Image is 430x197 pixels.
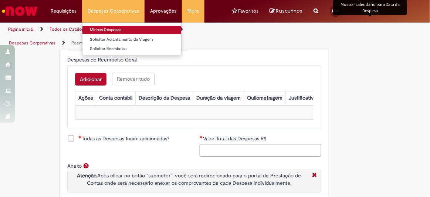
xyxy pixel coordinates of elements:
[1,4,39,19] img: ServiceNow
[311,172,319,180] i: Fechar More information Por anexo
[50,26,89,32] a: Todos os Catálogos
[70,172,309,187] p: Após clicar no botão "submeter", você será redirecionado para o portal de Prestação de Contas ond...
[82,22,182,55] ul: Despesas Corporativas
[77,172,98,179] strong: Atenção.
[270,7,303,14] a: No momento, sua lista de rascunhos tem 0 Itens
[88,7,139,15] span: Despesas Corporativas
[67,163,82,169] label: Anexo
[200,136,203,138] span: Necessários
[200,144,321,157] input: Valor Total das Despesas R$
[276,7,303,14] span: Rascunhos
[82,45,181,53] a: Solicitar Reembolso
[6,23,245,50] ul: Trilhas de página
[286,91,320,105] th: Justificativa
[332,9,339,13] span: MM
[96,91,136,105] th: Conta contábil
[9,40,55,46] a: Despesas Corporativas
[71,40,106,46] a: Reembolso Geral
[75,73,106,86] button: Add a row for Despesas de Reembolso Geral
[238,7,259,15] span: Favoritos
[136,91,193,105] th: Descrição da Despesa
[193,91,244,105] th: Duração da viagem
[75,91,96,105] th: Ações
[203,135,268,142] span: Valor Total das Despesas R$
[78,135,169,142] span: Todas as Despesas foram adicionadas?
[187,7,199,15] span: More
[150,7,176,15] span: Aprovações
[82,36,181,44] a: Solicitar Adiantamento de Viagem
[8,26,34,32] a: Página inicial
[51,7,77,15] span: Requisições
[78,136,82,138] span: Necessários
[244,91,286,105] th: Quilometragem
[82,163,91,168] span: Ajuda para Anexo
[82,26,181,34] a: Minhas Despesas
[67,56,138,63] span: Despesas de Reembolso Geral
